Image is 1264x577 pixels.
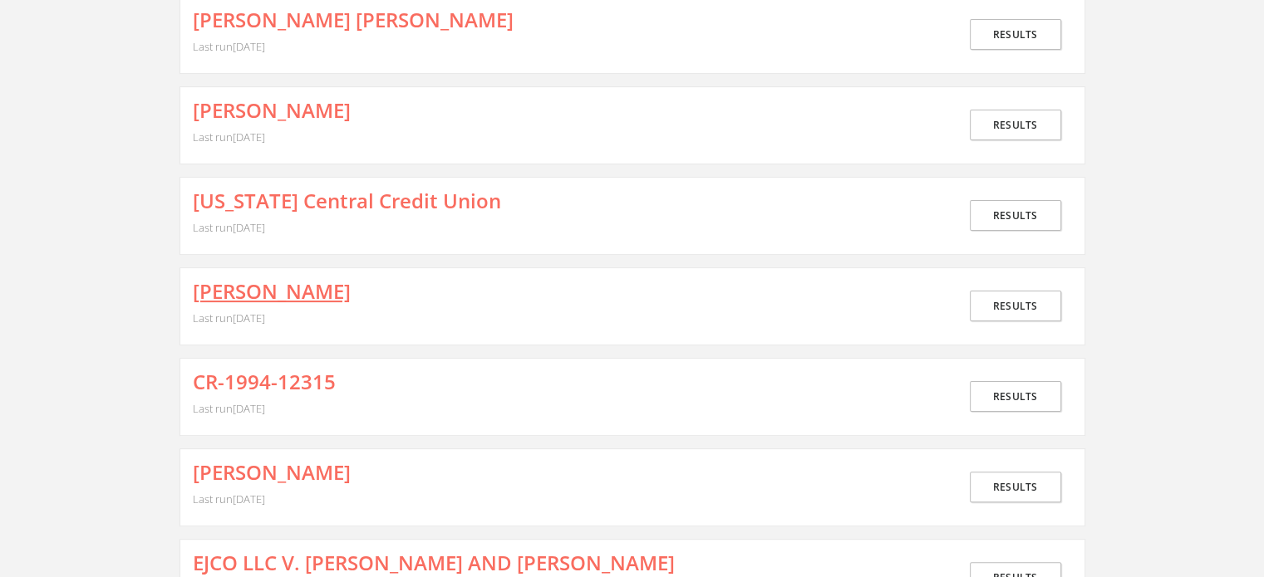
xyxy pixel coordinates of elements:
[193,462,351,483] a: [PERSON_NAME]
[970,472,1061,502] a: Results
[193,371,336,393] a: CR-1994-12315
[970,200,1061,231] a: Results
[970,19,1061,50] a: Results
[193,39,265,54] span: Last run [DATE]
[193,552,675,574] a: EJCO LLC V. [PERSON_NAME] AND [PERSON_NAME]
[193,281,351,302] a: [PERSON_NAME]
[193,130,265,144] span: Last run [DATE]
[193,9,514,31] a: [PERSON_NAME] [PERSON_NAME]
[970,110,1061,140] a: Results
[193,190,501,212] a: [US_STATE] Central Credit Union
[970,381,1061,412] a: Results
[193,491,265,506] span: Last run [DATE]
[193,311,265,325] span: Last run [DATE]
[193,401,265,416] span: Last run [DATE]
[193,220,265,235] span: Last run [DATE]
[970,291,1061,321] a: Results
[193,100,351,121] a: [PERSON_NAME]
